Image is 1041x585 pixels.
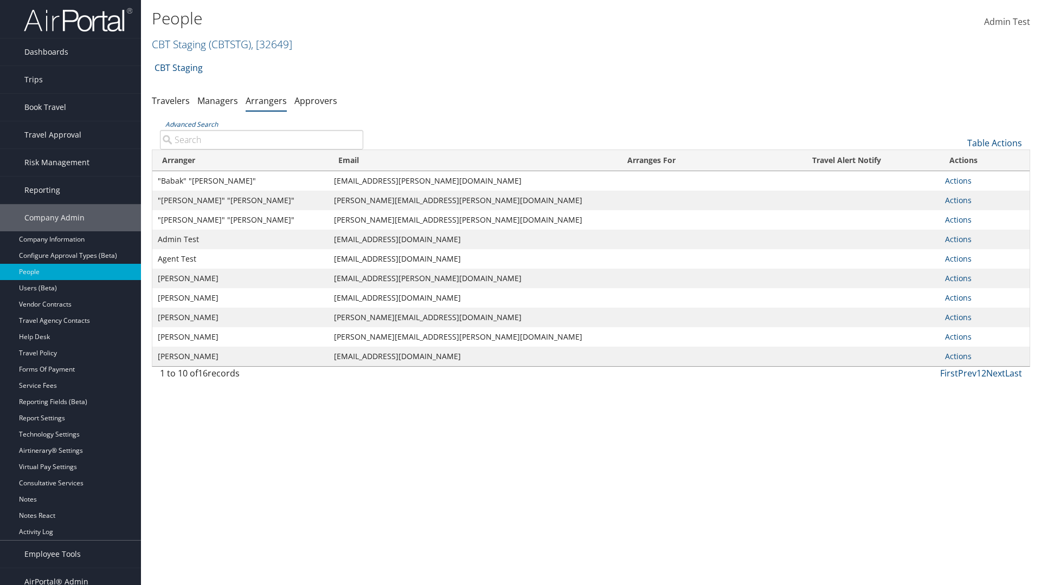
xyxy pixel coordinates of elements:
span: , [ 32649 ] [251,37,292,51]
td: [PERSON_NAME] [152,327,329,347]
a: Admin Test [984,5,1030,39]
a: Managers [197,95,238,107]
div: 1 to 10 of records [160,367,363,385]
th: Actions [940,150,1030,171]
td: [PERSON_NAME][EMAIL_ADDRESS][PERSON_NAME][DOMAIN_NAME] [329,210,618,230]
span: Dashboards [24,38,68,66]
a: Actions [945,195,972,205]
td: Agent Test [152,249,329,269]
td: [PERSON_NAME][EMAIL_ADDRESS][PERSON_NAME][DOMAIN_NAME] [329,327,618,347]
span: Book Travel [24,94,66,121]
span: Risk Management [24,149,89,176]
a: Approvers [294,95,337,107]
a: Actions [945,253,972,264]
td: [PERSON_NAME][EMAIL_ADDRESS][DOMAIN_NAME] [329,308,618,327]
a: Actions [945,331,972,342]
td: [EMAIL_ADDRESS][PERSON_NAME][DOMAIN_NAME] [329,171,618,191]
td: Admin Test [152,230,329,249]
td: "[PERSON_NAME]" "[PERSON_NAME]" [152,210,329,230]
td: [PERSON_NAME] [152,269,329,288]
a: Actions [945,312,972,322]
td: "[PERSON_NAME]" "[PERSON_NAME]" [152,191,329,210]
a: CBT Staging [155,57,203,79]
a: Last [1005,367,1022,379]
span: Trips [24,66,43,93]
a: 1 [976,367,981,379]
input: Advanced Search [160,130,363,149]
td: [PERSON_NAME] [152,308,329,327]
a: Actions [945,292,972,303]
a: Next [986,367,1005,379]
td: [EMAIL_ADDRESS][DOMAIN_NAME] [329,347,618,366]
td: [PERSON_NAME] [152,288,329,308]
span: Company Admin [24,204,85,231]
span: Reporting [24,177,60,204]
span: 16 [198,367,208,379]
h1: People [152,7,737,30]
td: [EMAIL_ADDRESS][PERSON_NAME][DOMAIN_NAME] [329,269,618,288]
span: Admin Test [984,16,1030,28]
th: Arranges For: activate to sort column ascending [618,150,754,171]
th: Travel Alert Notify: activate to sort column ascending [754,150,939,171]
a: Advanced Search [165,120,218,129]
a: Actions [945,175,972,186]
a: Actions [945,234,972,244]
a: Prev [958,367,976,379]
a: Arrangers [246,95,287,107]
span: Travel Approval [24,121,81,148]
td: [PERSON_NAME][EMAIL_ADDRESS][PERSON_NAME][DOMAIN_NAME] [329,191,618,210]
a: First [940,367,958,379]
a: Actions [945,214,972,225]
img: airportal-logo.png [24,7,132,32]
a: Table Actions [967,137,1022,149]
th: Email: activate to sort column ascending [329,150,618,171]
td: [EMAIL_ADDRESS][DOMAIN_NAME] [329,230,618,249]
a: 2 [981,367,986,379]
a: CBT Staging [152,37,292,51]
span: Employee Tools [24,541,81,568]
td: [EMAIL_ADDRESS][DOMAIN_NAME] [329,249,618,269]
th: Arranger: activate to sort column descending [152,150,329,171]
a: Actions [945,351,972,361]
a: Actions [945,273,972,283]
span: ( CBTSTG ) [209,37,251,51]
td: "Babak" "[PERSON_NAME]" [152,171,329,191]
td: [EMAIL_ADDRESS][DOMAIN_NAME] [329,288,618,308]
td: [PERSON_NAME] [152,347,329,366]
a: Travelers [152,95,190,107]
